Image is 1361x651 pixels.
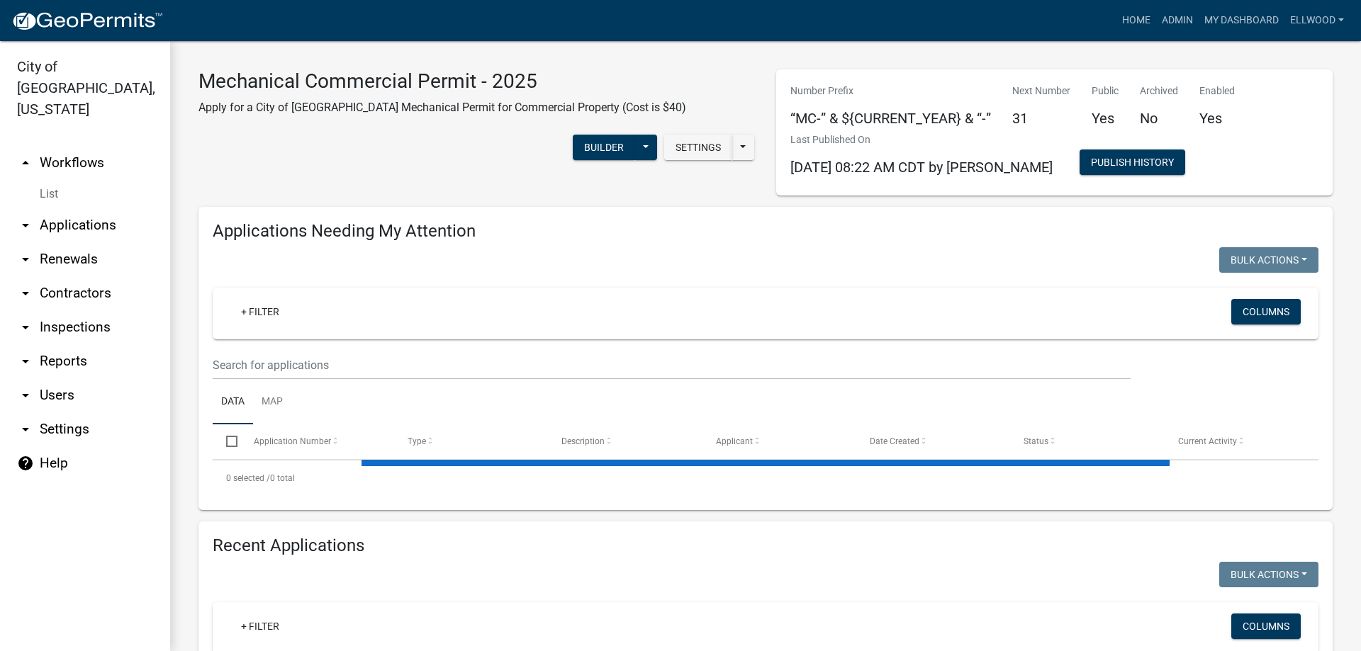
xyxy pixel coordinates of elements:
span: Description [561,436,605,446]
a: My Dashboard [1199,7,1284,34]
datatable-header-cell: Type [394,424,548,458]
i: arrow_drop_down [17,353,34,370]
span: 0 selected / [226,473,270,483]
button: Publish History [1080,149,1185,175]
p: Next Number [1012,84,1070,98]
span: Applicant [716,436,753,446]
a: Data [213,380,253,425]
i: arrow_drop_down [17,319,34,336]
h3: Mechanical Commercial Permit - 2025 [198,69,686,94]
p: Enabled [1199,84,1235,98]
a: + Filter [230,613,291,639]
datatable-header-cell: Current Activity [1165,424,1318,458]
h5: Yes [1092,110,1119,127]
a: + Filter [230,299,291,324]
span: [DATE] 08:22 AM CDT by [PERSON_NAME] [790,159,1053,176]
span: Type [408,436,426,446]
a: Home [1116,7,1156,34]
h5: No [1140,110,1178,127]
i: arrow_drop_down [17,387,34,404]
p: Last Published On [790,132,1053,147]
p: Public [1092,84,1119,98]
datatable-header-cell: Select [213,424,240,458]
datatable-header-cell: Description [548,424,702,458]
datatable-header-cell: Date Created [856,424,1010,458]
h4: Applications Needing My Attention [213,221,1318,242]
button: Builder [573,135,635,160]
h5: Yes [1199,110,1235,127]
a: Ellwood [1284,7,1350,34]
span: Date Created [870,436,919,446]
input: Search for applications [213,351,1131,380]
div: 0 total [213,460,1318,496]
a: Admin [1156,7,1199,34]
i: help [17,455,34,472]
span: Application Number [254,436,331,446]
p: Archived [1140,84,1178,98]
span: Current Activity [1178,436,1237,446]
h5: 31 [1012,110,1070,127]
i: arrow_drop_down [17,421,34,438]
button: Columns [1231,613,1301,639]
a: Map [253,380,291,425]
p: Apply for a City of [GEOGRAPHIC_DATA] Mechanical Permit for Commercial Property (Cost is $40) [198,99,686,116]
i: arrow_drop_down [17,251,34,268]
button: Bulk Actions [1219,562,1318,587]
p: Number Prefix [790,84,991,98]
i: arrow_drop_down [17,217,34,234]
button: Settings [664,135,732,160]
h4: Recent Applications [213,536,1318,556]
datatable-header-cell: Application Number [240,424,393,458]
datatable-header-cell: Applicant [702,424,856,458]
i: arrow_drop_down [17,285,34,302]
span: Status [1024,436,1048,446]
button: Bulk Actions [1219,247,1318,273]
h5: “MC-” & ${CURRENT_YEAR} & “-” [790,110,991,127]
datatable-header-cell: Status [1010,424,1164,458]
i: arrow_drop_up [17,154,34,171]
wm-modal-confirm: Workflow Publish History [1080,158,1185,169]
button: Columns [1231,299,1301,324]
